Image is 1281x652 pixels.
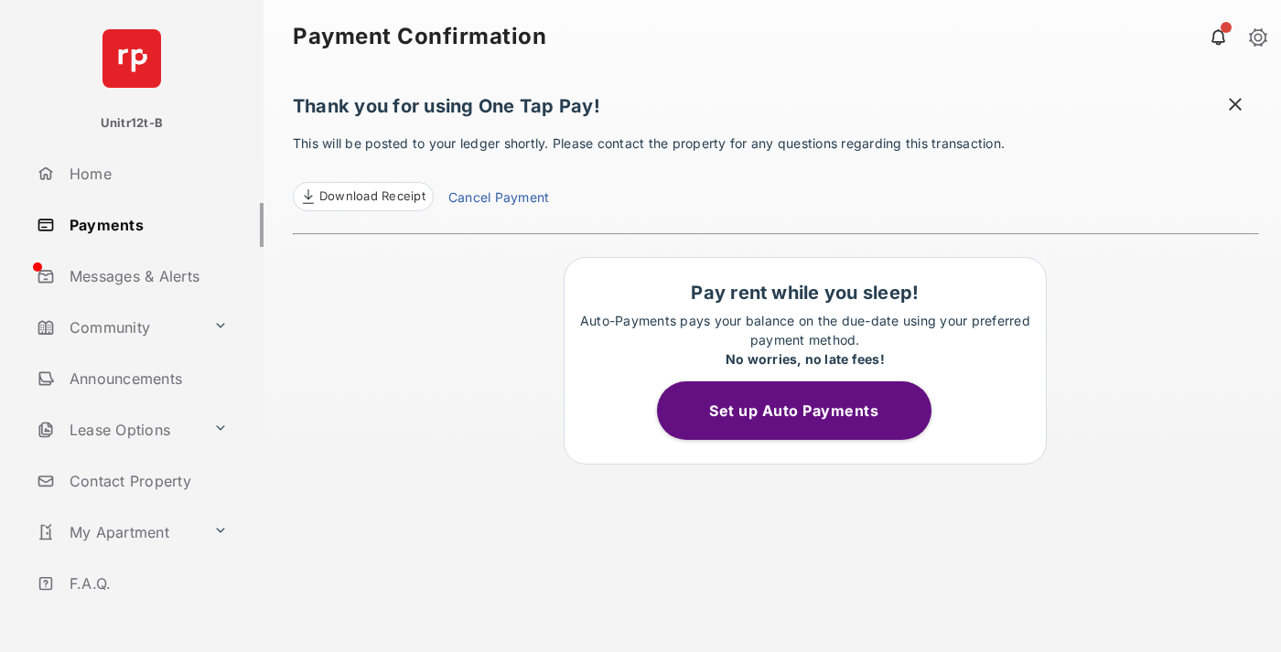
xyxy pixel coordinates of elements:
p: Auto-Payments pays your balance on the due-date using your preferred payment method. [574,311,1037,369]
h1: Pay rent while you sleep! [574,282,1037,304]
span: Download Receipt [319,187,425,206]
a: Home [29,152,264,196]
a: Download Receipt [293,182,434,211]
strong: Payment Confirmation [293,26,546,48]
a: Payments [29,203,264,247]
a: Announcements [29,357,264,401]
p: This will be posted to your ledger shortly. Please contact the property for any questions regardi... [293,134,1259,211]
a: My Apartment [29,510,206,554]
a: Cancel Payment [448,187,549,211]
a: Set up Auto Payments [657,401,953,420]
a: Contact Property [29,459,264,503]
a: Messages & Alerts [29,254,264,298]
p: Unitr12t-B [101,114,163,133]
button: Set up Auto Payments [657,381,931,440]
img: svg+xml;base64,PHN2ZyB4bWxucz0iaHR0cDovL3d3dy53My5vcmcvMjAwMC9zdmciIHdpZHRoPSI2NCIgaGVpZ2h0PSI2NC... [102,29,161,88]
a: Community [29,305,206,349]
h1: Thank you for using One Tap Pay! [293,95,1259,126]
a: Lease Options [29,408,206,452]
a: F.A.Q. [29,561,264,605]
div: No worries, no late fees! [574,349,1037,369]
